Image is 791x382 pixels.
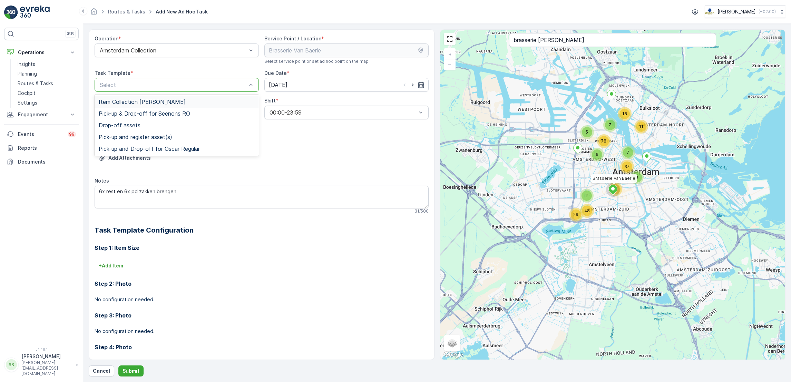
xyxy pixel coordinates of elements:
[442,351,465,360] img: Google
[442,351,465,360] a: Open this area in Google Maps (opens a new window)
[118,365,144,376] button: Submit
[154,8,209,15] span: Add New Ad Hoc Task
[569,208,583,222] div: 29
[603,118,617,132] div: 7
[95,296,429,303] p: No configuration needed.
[18,158,76,165] p: Documents
[705,6,785,18] button: [PERSON_NAME](+02:00)
[585,193,588,198] span: 2
[4,141,79,155] a: Reports
[95,178,109,184] label: Notes
[95,260,127,271] button: +Add Item
[15,88,79,98] a: Cockpit
[6,359,17,370] div: SS
[448,51,451,57] span: +
[95,328,429,335] p: No configuration needed.
[95,70,130,76] label: Task Template
[445,335,460,351] a: Layers
[15,98,79,108] a: Settings
[622,111,627,116] span: 18
[627,150,629,155] span: 7
[90,10,98,16] a: Homepage
[624,164,629,169] span: 37
[67,31,74,37] p: ⌘B
[264,36,321,41] label: Service Point / Location
[759,9,776,14] p: ( +02:00 )
[448,61,451,67] span: −
[634,120,648,134] div: 11
[4,46,79,59] button: Operations
[445,59,455,70] a: Zoom Out
[99,122,140,128] span: Drop-off assets
[414,208,429,214] p: 31 / 500
[15,69,79,79] a: Planning
[580,125,594,139] div: 5
[93,368,110,374] p: Cancel
[95,343,429,351] h3: Step 4: Photo
[705,8,715,16] img: basis-logo_rgb2x.png
[18,145,76,151] p: Reports
[15,79,79,88] a: Routes & Tasks
[4,127,79,141] a: Events99
[608,182,622,196] div: 53
[99,146,200,152] span: Pick-up and Drop-off for Oscar Regular
[264,70,287,76] label: Due Date
[99,134,172,140] span: Pick-up and register asset(s)
[717,8,756,15] p: [PERSON_NAME]
[95,153,155,164] button: Upload File
[584,208,590,213] span: 48
[4,353,79,376] button: SS[PERSON_NAME][PERSON_NAME][EMAIL_ADDRESS][DOMAIN_NAME]
[18,80,53,87] p: Routes & Tasks
[4,6,18,19] img: logo
[18,131,64,138] p: Events
[99,262,123,269] p: + Add Item
[264,59,370,64] span: Select service point or set ad hoc point on the map.
[4,155,79,169] a: Documents
[18,49,65,56] p: Operations
[99,99,186,105] span: Item Collection [PERSON_NAME]
[264,78,429,92] input: dd/mm/yyyy
[95,280,429,288] h3: Step 2: Photo
[573,212,578,217] span: 29
[95,244,429,252] h3: Step 1: Item Size
[264,43,429,57] input: Brasserie Van Baerle
[597,134,611,148] div: 78
[123,368,139,374] p: Submit
[580,204,594,218] div: 48
[601,138,606,144] span: 78
[99,110,190,117] span: Pick-up & Drop-off for Seenons RO
[21,353,72,360] p: [PERSON_NAME]
[18,111,65,118] p: Engagement
[609,122,611,127] span: 7
[95,36,118,41] label: Operation
[15,59,79,69] a: Insights
[590,148,604,161] div: 6
[445,49,455,59] a: Zoom In
[630,170,644,184] div: 8
[618,107,632,121] div: 18
[18,70,37,77] p: Planning
[21,360,72,376] p: [PERSON_NAME][EMAIL_ADDRESS][DOMAIN_NAME]
[586,129,588,135] span: 5
[596,152,598,157] span: 6
[108,155,151,161] p: Add Attachments
[18,90,36,97] p: Cockpit
[100,81,247,89] p: Select
[95,311,429,320] h3: Step 3: Photo
[580,189,594,203] div: 2
[621,146,635,159] div: 7
[20,6,50,19] img: logo_light-DOdMpM7g.png
[639,124,643,129] span: 11
[95,225,429,235] h2: Task Template Configuration
[620,160,634,174] div: 37
[18,99,37,106] p: Settings
[69,131,75,137] p: 99
[4,108,79,121] button: Engagement
[108,9,145,14] a: Routes & Tasks
[4,347,79,352] span: v 1.48.1
[445,34,455,44] a: View Fullscreen
[95,186,429,208] textarea: 6x rest en 6x pd zakken brengen
[635,175,638,180] span: 8
[264,98,276,104] label: Shift
[509,33,716,47] input: Search address or service points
